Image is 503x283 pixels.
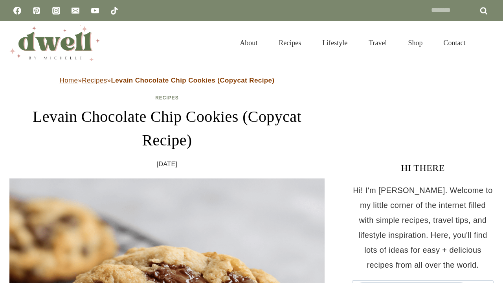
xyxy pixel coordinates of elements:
[397,29,433,57] a: Shop
[358,29,397,57] a: Travel
[433,29,476,57] a: Contact
[352,161,494,175] h3: HI THERE
[352,183,494,272] p: Hi! I'm [PERSON_NAME]. Welcome to my little corner of the internet filled with simple recipes, tr...
[48,3,64,18] a: Instagram
[87,3,103,18] a: YouTube
[60,77,78,84] a: Home
[9,3,25,18] a: Facebook
[9,105,325,152] h1: Levain Chocolate Chip Cookies (Copycat Recipe)
[268,29,312,57] a: Recipes
[60,77,275,84] span: » »
[111,77,274,84] strong: Levain Chocolate Chip Cookies (Copycat Recipe)
[106,3,122,18] a: TikTok
[480,36,494,50] button: View Search Form
[155,95,179,101] a: Recipes
[229,29,268,57] a: About
[29,3,44,18] a: Pinterest
[82,77,107,84] a: Recipes
[9,25,100,61] img: DWELL by michelle
[157,158,178,170] time: [DATE]
[229,29,476,57] nav: Primary Navigation
[68,3,83,18] a: Email
[312,29,358,57] a: Lifestyle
